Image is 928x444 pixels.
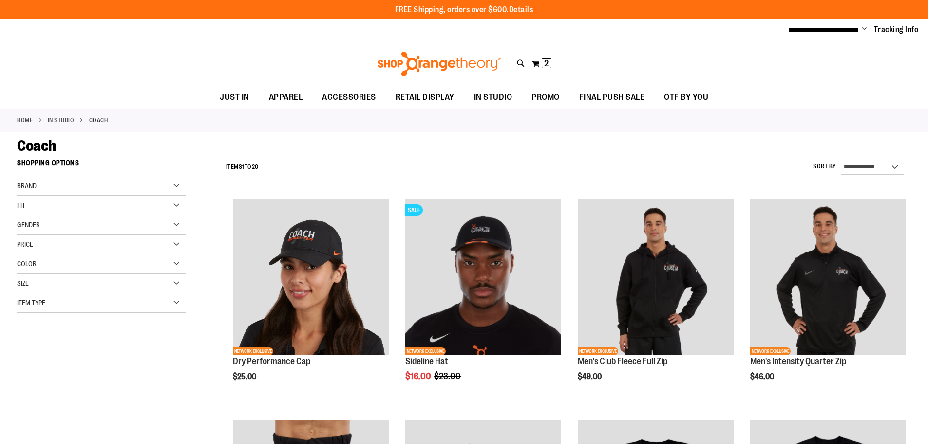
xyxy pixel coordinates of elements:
button: Account menu [862,25,867,35]
span: $25.00 [233,372,258,381]
a: ACCESSORIES [312,86,386,109]
span: Gender [17,221,40,229]
span: NETWORK EXCLUSIVE [233,347,273,355]
span: Item Type [17,299,45,307]
h2: Items to [226,159,259,174]
span: NETWORK EXCLUSIVE [405,347,446,355]
span: JUST IN [220,86,249,108]
span: Color [17,260,37,268]
p: FREE Shipping, orders over $600. [395,4,533,16]
a: Details [509,5,533,14]
a: OTF Mens Coach FA23 Club Fleece Full Zip - Black primary imageNETWORK EXCLUSIVE [578,199,734,357]
a: PROMO [522,86,569,109]
div: product [573,194,739,406]
img: OTF Mens Coach FA23 Intensity Quarter Zip - Black primary image [750,199,906,355]
a: FINAL PUSH SALE [569,86,655,109]
a: OTF Mens Coach FA23 Intensity Quarter Zip - Black primary imageNETWORK EXCLUSIVE [750,199,906,357]
a: Sideline Hat [405,356,448,366]
a: APPAREL [259,86,313,109]
span: SALE [405,204,423,216]
span: 2 [544,58,549,68]
label: Sort By [813,162,836,171]
a: Sideline Hat primary imageSALENETWORK EXCLUSIVE [405,199,561,357]
span: NETWORK EXCLUSIVE [578,347,618,355]
span: $16.00 [405,371,433,381]
div: product [228,194,394,406]
img: OTF Mens Coach FA23 Club Fleece Full Zip - Black primary image [578,199,734,355]
a: RETAIL DISPLAY [386,86,464,109]
img: Dry Performance Cap [233,199,389,355]
strong: Coach [89,116,108,125]
span: IN STUDIO [474,86,512,108]
a: Dry Performance Cap [233,356,310,366]
span: FINAL PUSH SALE [579,86,645,108]
a: Men's Club Fleece Full Zip [578,356,667,366]
span: NETWORK EXCLUSIVE [750,347,791,355]
img: Sideline Hat primary image [405,199,561,355]
a: Men's Intensity Quarter Zip [750,356,846,366]
span: Brand [17,182,37,190]
span: Coach [17,137,56,154]
span: Price [17,240,33,248]
span: 1 [242,163,245,170]
a: Dry Performance CapNETWORK EXCLUSIVE [233,199,389,357]
div: product [745,194,911,406]
span: PROMO [531,86,560,108]
a: Tracking Info [874,24,919,35]
span: APPAREL [269,86,303,108]
a: JUST IN [210,86,259,109]
img: Shop Orangetheory [376,52,502,76]
div: product [400,194,566,406]
span: Fit [17,201,25,209]
a: IN STUDIO [48,116,75,125]
span: $46.00 [750,372,776,381]
span: OTF BY YOU [664,86,708,108]
a: IN STUDIO [464,86,522,108]
span: ACCESSORIES [322,86,376,108]
strong: Shopping Options [17,154,186,176]
span: RETAIL DISPLAY [396,86,455,108]
span: 20 [252,163,259,170]
span: $49.00 [578,372,603,381]
a: OTF BY YOU [654,86,718,109]
span: Size [17,279,29,287]
span: $23.00 [434,371,462,381]
a: Home [17,116,33,125]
